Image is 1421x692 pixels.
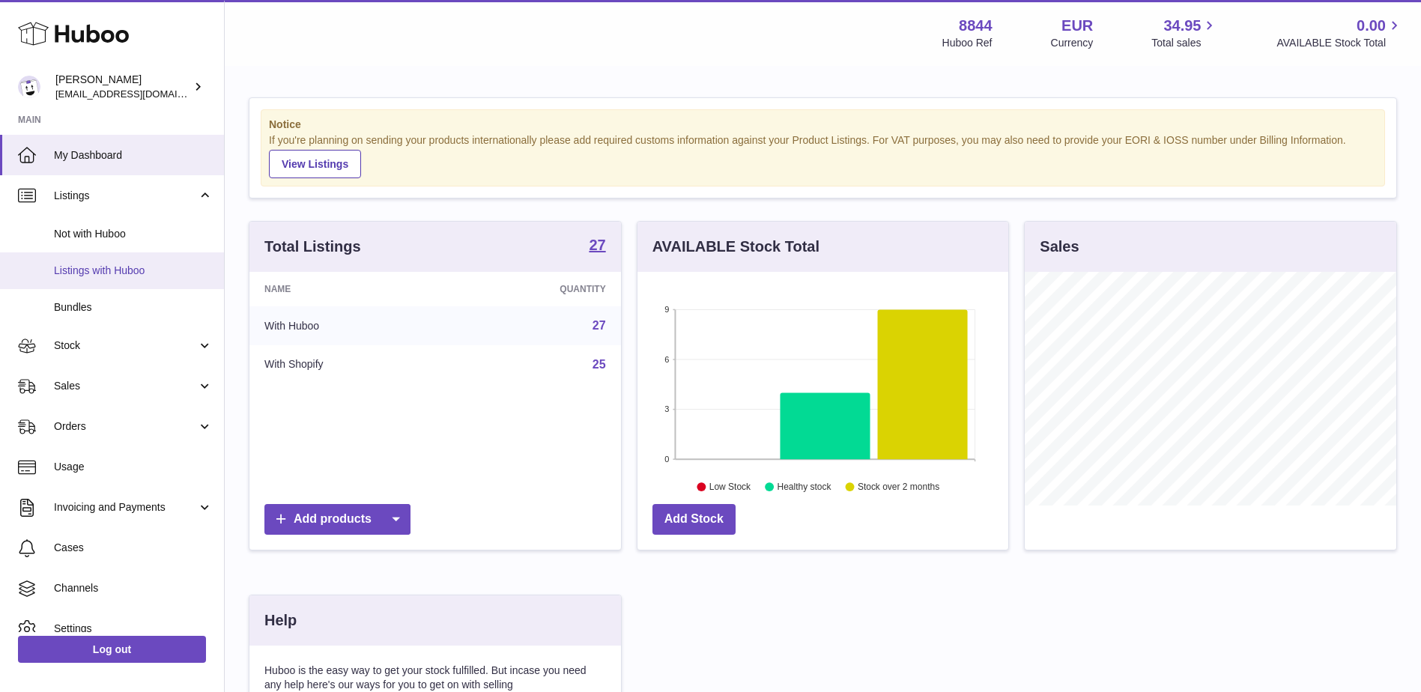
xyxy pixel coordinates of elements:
h3: AVAILABLE Stock Total [652,237,819,257]
span: Stock [54,339,197,353]
span: 0.00 [1357,16,1386,36]
div: If you're planning on sending your products internationally please add required customs informati... [269,133,1377,178]
span: My Dashboard [54,148,213,163]
span: [EMAIL_ADDRESS][DOMAIN_NAME] [55,88,220,100]
th: Name [249,272,449,306]
span: Channels [54,581,213,595]
a: 34.95 Total sales [1151,16,1218,50]
text: 9 [664,305,669,314]
h3: Sales [1040,237,1079,257]
text: 3 [664,404,669,413]
p: Huboo is the easy way to get your stock fulfilled. But incase you need any help here's our ways f... [264,664,606,692]
text: Stock over 2 months [858,482,939,492]
a: Log out [18,636,206,663]
span: Not with Huboo [54,227,213,241]
span: Settings [54,622,213,636]
a: 0.00 AVAILABLE Stock Total [1276,16,1403,50]
th: Quantity [449,272,620,306]
span: Bundles [54,300,213,315]
td: With Shopify [249,345,449,384]
strong: EUR [1061,16,1093,36]
div: Huboo Ref [942,36,993,50]
h3: Help [264,610,297,631]
span: Usage [54,460,213,474]
a: View Listings [269,150,361,178]
text: 0 [664,455,669,464]
a: 25 [593,358,606,371]
span: Listings [54,189,197,203]
text: Healthy stock [777,482,831,492]
strong: 8844 [959,16,993,36]
text: 6 [664,355,669,364]
strong: 27 [589,237,605,252]
td: With Huboo [249,306,449,345]
span: Total sales [1151,36,1218,50]
span: AVAILABLE Stock Total [1276,36,1403,50]
span: Cases [54,541,213,555]
a: Add products [264,504,410,535]
h3: Total Listings [264,237,361,257]
div: [PERSON_NAME] [55,73,190,101]
a: 27 [589,237,605,255]
text: Low Stock [709,482,751,492]
img: internalAdmin-8844@internal.huboo.com [18,76,40,98]
span: Invoicing and Payments [54,500,197,515]
span: Listings with Huboo [54,264,213,278]
span: 34.95 [1163,16,1201,36]
a: Add Stock [652,504,736,535]
div: Currency [1051,36,1094,50]
span: Sales [54,379,197,393]
span: Orders [54,419,197,434]
a: 27 [593,319,606,332]
strong: Notice [269,118,1377,132]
